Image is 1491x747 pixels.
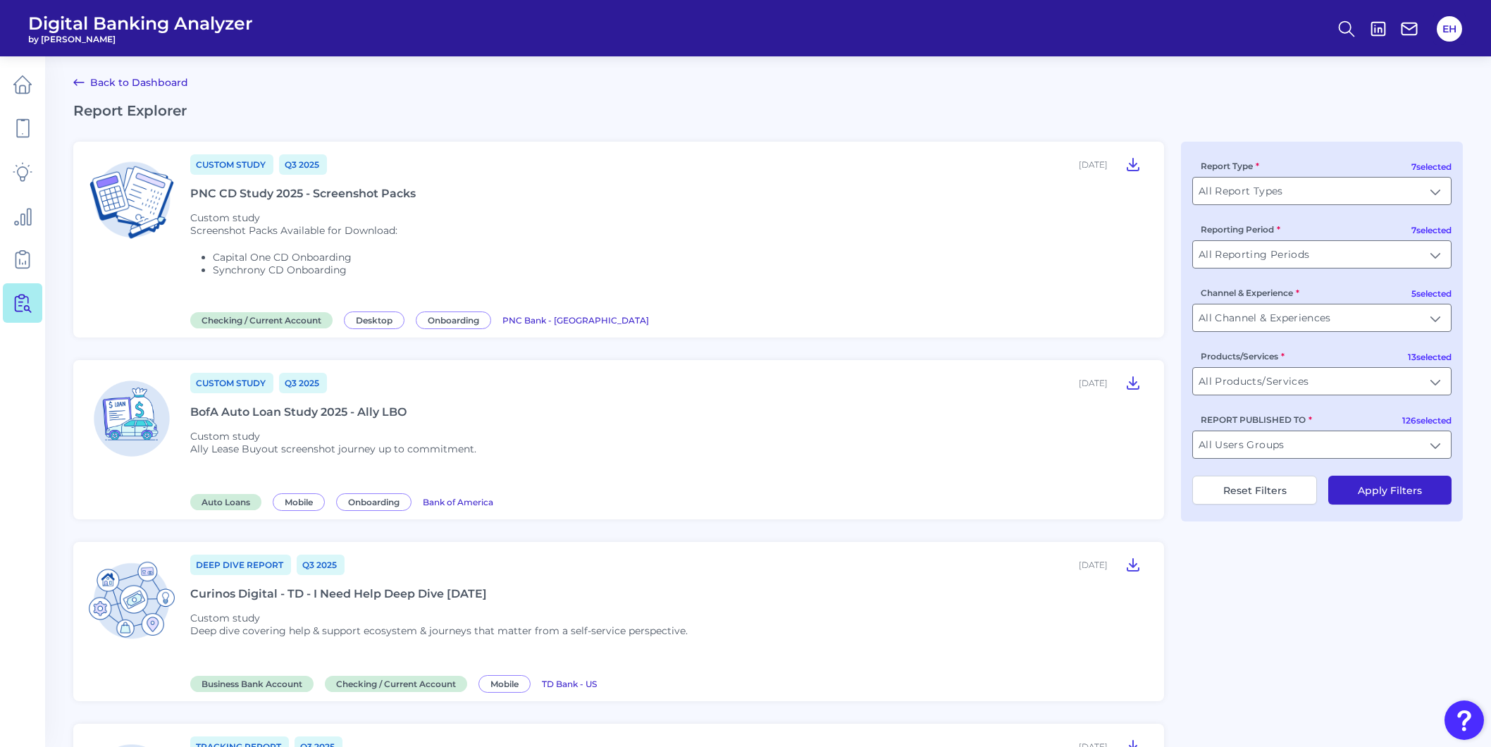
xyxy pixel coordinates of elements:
[423,497,493,507] span: Bank of America
[273,493,325,511] span: Mobile
[190,373,273,393] a: Custom Study
[1328,476,1452,505] button: Apply Filters
[336,493,412,511] span: Onboarding
[190,555,291,575] a: Deep Dive Report
[190,676,314,692] span: Business Bank Account
[213,251,397,264] li: Capital One CD Onboarding
[1119,553,1147,576] button: Curinos Digital - TD - I Need Help Deep Dive Sept 2025
[297,555,345,575] a: Q3 2025
[28,13,253,34] span: Digital Banking Analyzer
[1201,288,1299,298] label: Channel & Experience
[190,677,319,690] a: Business Bank Account
[1201,161,1259,171] label: Report Type
[423,495,493,508] a: Bank of America
[279,154,327,175] a: Q3 2025
[1119,371,1147,394] button: BofA Auto Loan Study 2025 - Ally LBO
[190,494,261,510] span: Auto Loans
[416,313,497,326] a: Onboarding
[190,211,260,224] span: Custom study
[502,313,649,326] a: PNC Bank - [GEOGRAPHIC_DATA]
[1444,700,1484,740] button: Open Resource Center
[279,373,327,393] a: Q3 2025
[542,677,597,690] a: TD Bank - US
[325,677,473,690] a: Checking / Current Account
[273,495,330,508] a: Mobile
[190,312,333,328] span: Checking / Current Account
[190,443,476,455] p: Ally Lease Buyout screenshot journey up to commitment.
[190,313,338,326] a: Checking / Current Account
[190,624,688,637] p: Deep dive covering help & support ecosystem & journeys that matter from a self-service perspective.
[190,587,487,600] div: Curinos Digital - TD - I Need Help Deep Dive [DATE]
[502,315,649,326] span: PNC Bank - [GEOGRAPHIC_DATA]
[73,102,1463,119] h2: Report Explorer
[478,675,531,693] span: Mobile
[1437,16,1462,42] button: EH
[190,405,407,419] div: BofA Auto Loan Study 2025 - Ally LBO
[28,34,253,44] span: by [PERSON_NAME]
[336,495,417,508] a: Onboarding
[1201,224,1280,235] label: Reporting Period
[478,677,536,690] a: Mobile
[190,187,416,200] div: PNC CD Study 2025 - Screenshot Packs
[190,154,273,175] a: Custom Study
[190,430,260,443] span: Custom study
[73,74,188,91] a: Back to Dashboard
[85,371,179,466] img: Auto Loans
[190,612,260,624] span: Custom study
[416,311,491,329] span: Onboarding
[344,313,410,326] a: Desktop
[542,679,597,689] span: TD Bank - US
[344,311,404,329] span: Desktop
[213,264,397,276] li: Synchrony CD Onboarding
[1201,414,1312,425] label: REPORT PUBLISHED TO
[325,676,467,692] span: Checking / Current Account
[1201,351,1285,362] label: Products/Services
[1079,378,1108,388] div: [DATE]
[1079,560,1108,570] div: [DATE]
[85,153,179,247] img: Checking / Current Account
[1192,476,1317,505] button: Reset Filters
[85,553,179,648] img: Business Bank Account
[1079,159,1108,170] div: [DATE]
[190,495,267,508] a: Auto Loans
[190,224,397,237] p: Screenshot Packs Available for Download:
